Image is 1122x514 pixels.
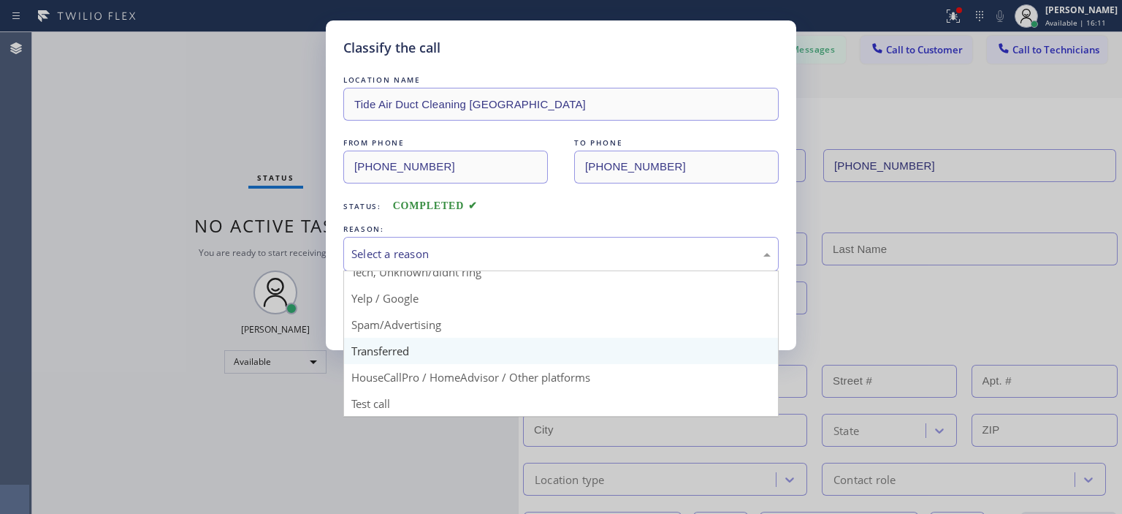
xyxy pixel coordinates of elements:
[344,338,778,364] div: Transferred
[343,38,440,58] h5: Classify the call
[393,200,478,211] span: COMPLETED
[343,201,381,211] span: Status:
[343,151,548,184] input: From phone
[343,222,779,237] div: REASON:
[344,259,778,285] div: Tech, Unknown/didnt ring
[344,364,778,390] div: HouseCallPro / HomeAdvisor / Other platforms
[351,246,771,262] div: Select a reason
[574,135,779,151] div: TO PHONE
[344,311,778,338] div: Spam/Advertising
[343,135,548,151] div: FROM PHONE
[574,151,779,184] input: To phone
[343,72,779,88] div: LOCATION NAME
[344,285,778,311] div: Yelp / Google
[344,390,778,417] div: Test call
